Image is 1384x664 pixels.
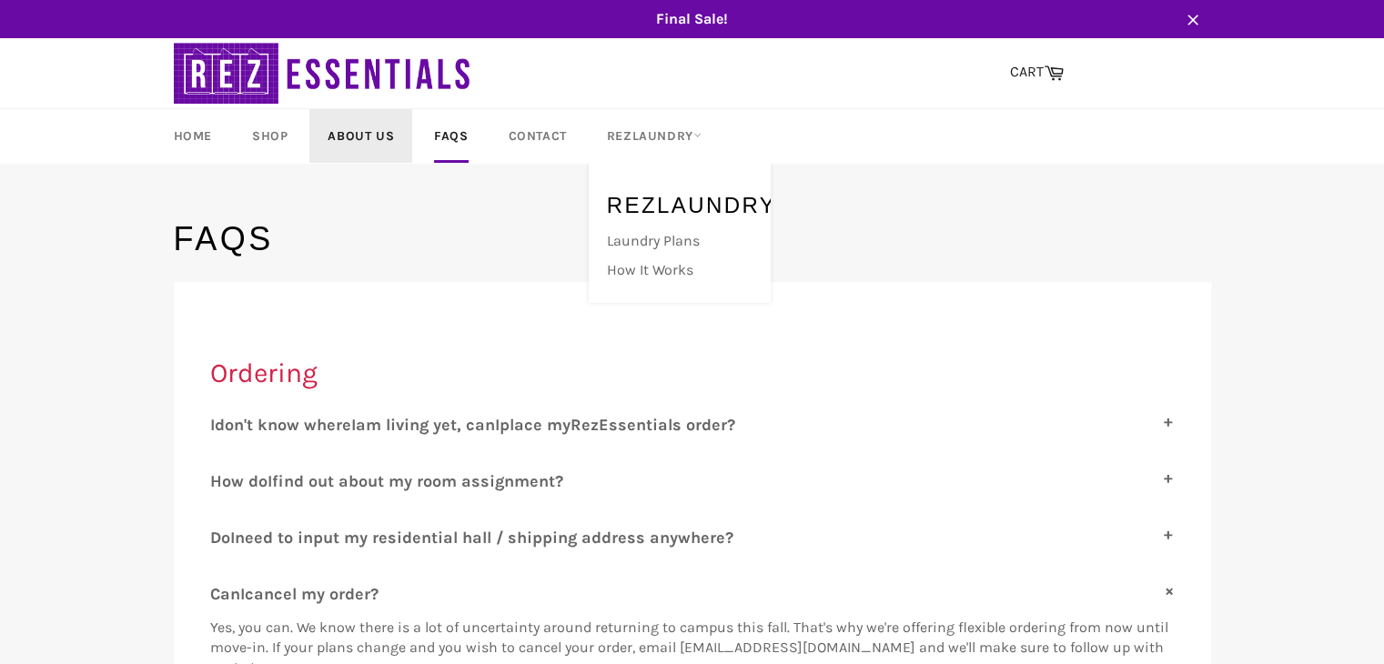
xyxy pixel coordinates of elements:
[156,9,1229,29] span: Final Sale!
[245,584,379,604] span: cancel my order?
[309,109,412,163] a: About Us
[221,528,230,548] span: o
[598,226,753,256] a: Laundry Plans
[220,584,240,604] span: an
[210,415,1175,435] label: I I I R E
[235,528,733,548] span: need to input my residential hall / shipping address anywhere?
[500,415,571,435] span: place my
[1001,54,1073,92] a: CART
[210,584,1175,604] label: C I
[234,109,306,163] a: Shop
[210,528,1175,548] label: D I
[416,109,486,163] a: FAQs
[210,471,1175,491] label: H I
[607,190,776,220] h5: RezLaundry
[356,415,495,435] span: am living yet, can
[581,415,599,435] span: ez
[174,216,1211,262] h1: FAQs
[210,355,1175,392] h2: Ordering
[598,256,753,285] a: How It Works
[272,471,563,491] span: find out about my room assignment?
[589,109,720,163] a: RezLaundry
[589,163,771,303] div: RezLaundry
[174,38,474,108] img: RezEssentials
[490,109,585,163] a: Contact
[215,415,351,435] span: don't know where
[156,109,230,163] a: Home
[222,471,268,491] span: ow do
[609,415,735,435] span: ssentials order?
